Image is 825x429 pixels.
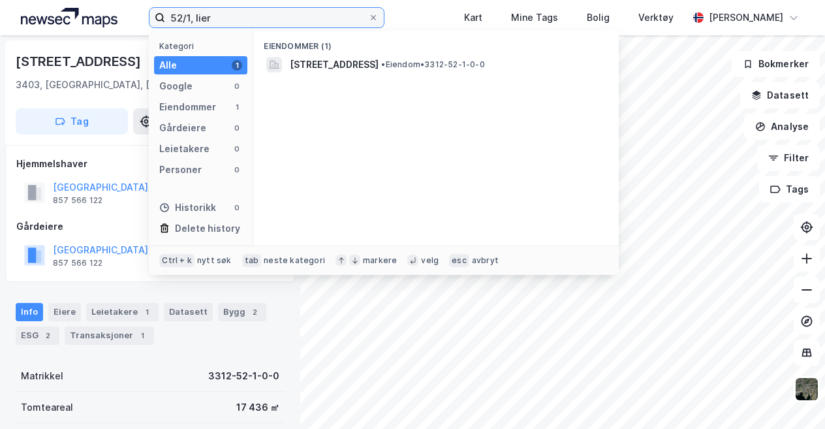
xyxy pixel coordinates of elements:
[159,162,202,178] div: Personer
[21,368,63,384] div: Matrikkel
[140,306,153,319] div: 1
[232,102,242,112] div: 1
[709,10,783,25] div: [PERSON_NAME]
[159,78,193,94] div: Google
[757,145,820,171] button: Filter
[16,219,284,234] div: Gårdeiere
[236,400,279,415] div: 17 436 ㎡
[21,400,73,415] div: Tomteareal
[208,368,279,384] div: 3312-52-1-0-0
[242,254,262,267] div: tab
[159,99,216,115] div: Eiendommer
[41,329,54,342] div: 2
[86,303,159,321] div: Leietakere
[232,165,242,175] div: 0
[290,57,379,72] span: [STREET_ADDRESS]
[464,10,482,25] div: Kart
[159,41,247,51] div: Kategori
[449,254,469,267] div: esc
[744,114,820,140] button: Analyse
[472,255,499,266] div: avbryt
[232,202,242,213] div: 0
[159,120,206,136] div: Gårdeiere
[740,82,820,108] button: Datasett
[760,366,825,429] div: Kontrollprogram for chat
[232,144,242,154] div: 0
[159,141,210,157] div: Leietakere
[159,200,216,215] div: Historikk
[65,326,154,345] div: Transaksjoner
[164,303,213,321] div: Datasett
[159,57,177,73] div: Alle
[165,8,368,27] input: Søk på adresse, matrikkel, gårdeiere, leietakere eller personer
[16,51,144,72] div: [STREET_ADDRESS]
[381,59,484,70] span: Eiendom • 3312-52-1-0-0
[232,60,242,71] div: 1
[760,366,825,429] iframe: Chat Widget
[53,195,102,206] div: 857 566 122
[253,31,619,54] div: Eiendommer (1)
[232,123,242,133] div: 0
[759,176,820,202] button: Tags
[48,303,81,321] div: Eiere
[16,77,241,93] div: 3403, [GEOGRAPHIC_DATA], [GEOGRAPHIC_DATA]
[511,10,558,25] div: Mine Tags
[248,306,261,319] div: 2
[197,255,232,266] div: nytt søk
[264,255,325,266] div: neste kategori
[53,258,102,268] div: 857 566 122
[175,221,240,236] div: Delete history
[381,59,385,69] span: •
[16,303,43,321] div: Info
[587,10,610,25] div: Bolig
[136,329,149,342] div: 1
[218,303,266,321] div: Bygg
[16,108,128,135] button: Tag
[16,326,59,345] div: ESG
[638,10,674,25] div: Verktøy
[159,254,195,267] div: Ctrl + k
[421,255,439,266] div: velg
[363,255,397,266] div: markere
[732,51,820,77] button: Bokmerker
[232,81,242,91] div: 0
[21,8,117,27] img: logo.a4113a55bc3d86da70a041830d287a7e.svg
[16,156,284,172] div: Hjemmelshaver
